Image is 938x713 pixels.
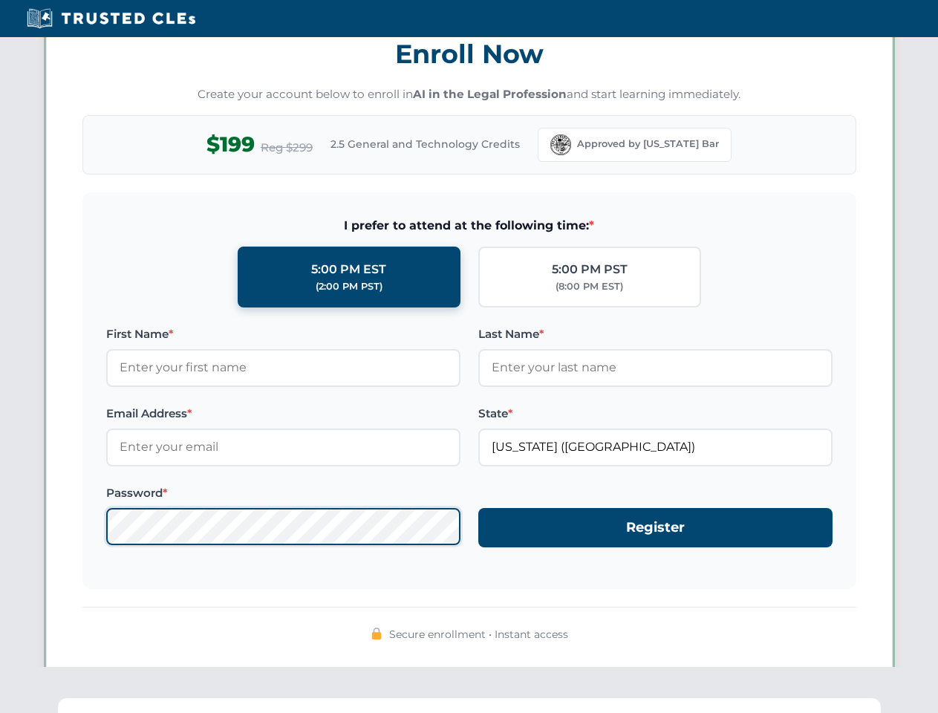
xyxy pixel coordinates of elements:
[389,626,568,642] span: Secure enrollment • Instant access
[106,429,460,466] input: Enter your email
[371,628,382,639] img: 🔒
[478,429,833,466] input: Florida (FL)
[552,260,628,279] div: 5:00 PM PST
[316,279,382,294] div: (2:00 PM PST)
[413,87,567,101] strong: AI in the Legal Profession
[556,279,623,294] div: (8:00 PM EST)
[206,128,255,161] span: $199
[550,134,571,155] img: Florida Bar
[106,349,460,386] input: Enter your first name
[478,405,833,423] label: State
[82,30,856,77] h3: Enroll Now
[478,349,833,386] input: Enter your last name
[577,137,719,152] span: Approved by [US_STATE] Bar
[106,484,460,502] label: Password
[22,7,200,30] img: Trusted CLEs
[478,325,833,343] label: Last Name
[261,139,313,157] span: Reg $299
[106,405,460,423] label: Email Address
[106,216,833,235] span: I prefer to attend at the following time:
[478,508,833,547] button: Register
[106,325,460,343] label: First Name
[330,136,520,152] span: 2.5 General and Technology Credits
[311,260,386,279] div: 5:00 PM EST
[82,86,856,103] p: Create your account below to enroll in and start learning immediately.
